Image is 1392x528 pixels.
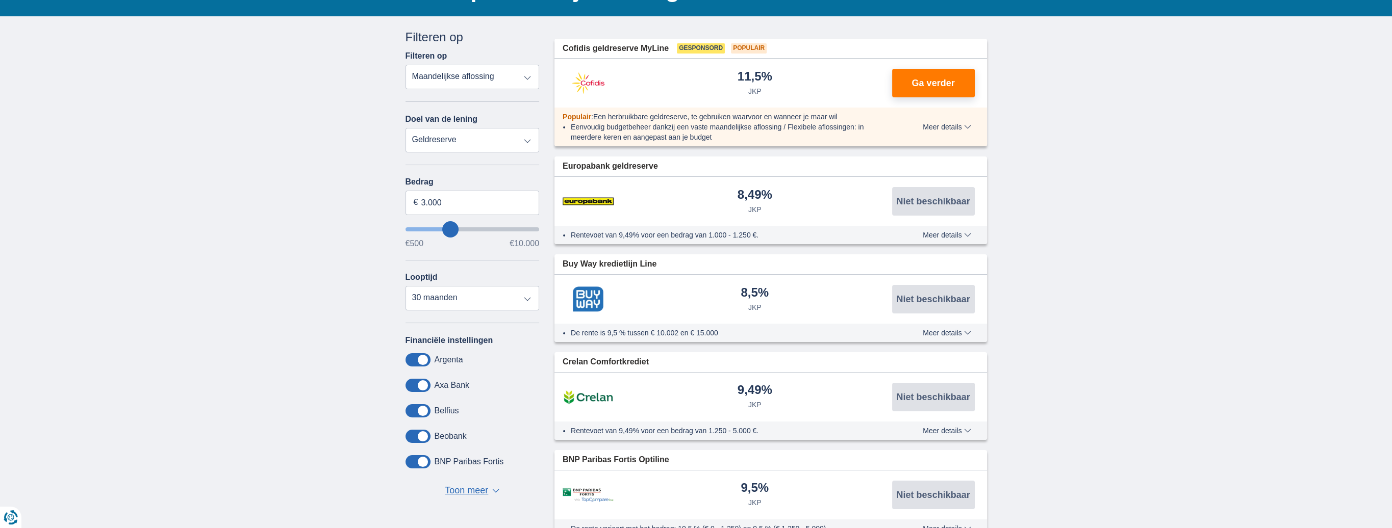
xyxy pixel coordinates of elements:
[563,384,614,410] img: product.pl.alt Crelan
[406,336,493,345] label: Financiële instellingen
[923,427,971,434] span: Meer details
[563,70,614,96] img: product.pl.alt Cofidis
[892,187,975,216] button: Niet beschikbaar
[738,70,772,84] div: 11,5%
[406,29,540,46] div: Filteren op
[571,426,885,436] li: Rentevoet van 9,49% voor een bedrag van 1.250 - 5.000 €.
[896,490,970,499] span: Niet beschikbaar
[435,355,463,364] label: Argenta
[510,240,539,248] span: €10.000
[741,286,769,300] div: 8,5%
[923,231,971,239] span: Meer details
[593,113,838,121] span: Een herbruikbare geldreserve, te gebruiken waarvoor en wanneer je maar wil
[435,432,467,441] label: Beobank
[915,427,978,435] button: Meer details
[738,189,772,202] div: 8,49%
[738,384,772,398] div: 9,49%
[677,43,725,54] span: Gesponsord
[563,286,614,312] img: product.pl.alt Buy Way
[748,302,762,312] div: JKP
[414,197,418,208] span: €
[892,383,975,411] button: Niet beschikbaar
[915,231,978,239] button: Meer details
[406,115,477,124] label: Doel van de lening
[915,329,978,337] button: Meer details
[741,482,769,495] div: 9,5%
[912,78,954,88] span: Ga verder
[731,43,767,54] span: Populair
[748,86,762,96] div: JKP
[571,122,885,142] li: Eenvoudig budgetbeheer dankzij een vaste maandelijkse aflossing / Flexibele aflossingen: in meerd...
[442,484,502,498] button: Toon meer ▼
[896,197,970,206] span: Niet beschikbaar
[896,295,970,304] span: Niet beschikbaar
[406,51,447,61] label: Filteren op
[563,113,591,121] span: Populair
[563,43,669,55] span: Cofidis geldreserve MyLine
[406,273,438,282] label: Looptijd
[563,189,614,214] img: product.pl.alt Europabank
[554,112,894,122] div: :
[563,356,649,368] span: Crelan Comfortkrediet
[915,123,978,131] button: Meer details
[563,161,658,172] span: Europabank geldreserve
[923,329,971,336] span: Meer details
[435,457,504,466] label: BNP Paribas Fortis
[748,400,762,410] div: JKP
[406,240,424,248] span: €500
[435,381,469,390] label: Axa Bank
[748,204,762,215] div: JKP
[571,328,885,338] li: De rente is 9,5 % tussen € 10.002 en € 15.000
[571,230,885,240] li: Rentevoet van 9,49% voor een bedrag van 1.000 - 1.250 €.
[406,177,540,187] label: Bedrag
[406,227,540,231] input: wantToBorrow
[445,484,488,497] span: Toon meer
[892,69,975,97] button: Ga verder
[892,481,975,509] button: Niet beschikbaar
[435,406,459,415] label: Belfius
[563,488,614,503] img: product.pl.alt BNP Paribas Fortis
[896,392,970,402] span: Niet beschikbaar
[563,258,656,270] span: Buy Way kredietlijn Line
[748,497,762,508] div: JKP
[892,285,975,313] button: Niet beschikbaar
[563,454,669,466] span: BNP Paribas Fortis Optiline
[923,123,971,130] span: Meer details
[492,489,499,493] span: ▼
